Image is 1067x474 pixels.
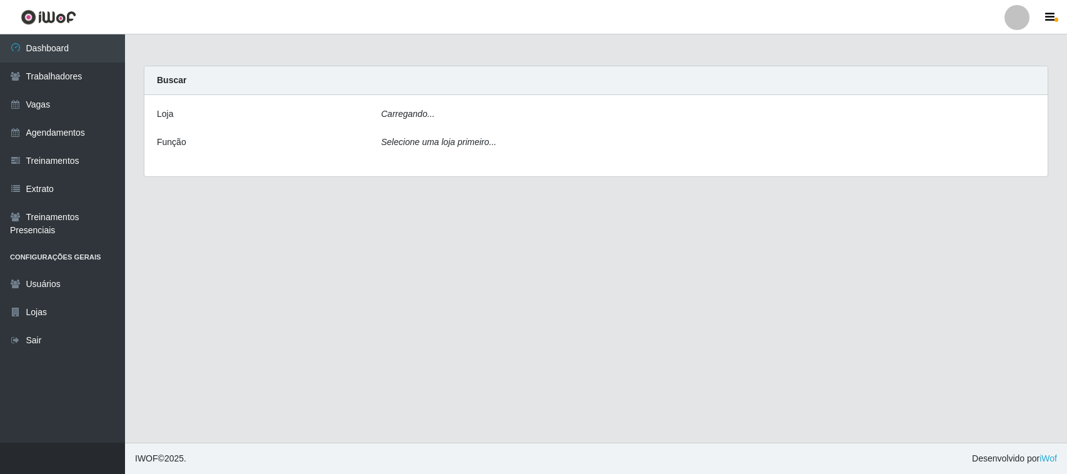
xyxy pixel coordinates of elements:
strong: Buscar [157,75,186,85]
i: Selecione uma loja primeiro... [381,137,496,147]
a: iWof [1039,453,1057,463]
span: IWOF [135,453,158,463]
span: Desenvolvido por [972,452,1057,465]
span: © 2025 . [135,452,186,465]
i: Carregando... [381,109,435,119]
label: Loja [157,108,173,121]
label: Função [157,136,186,149]
img: CoreUI Logo [21,9,76,25]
